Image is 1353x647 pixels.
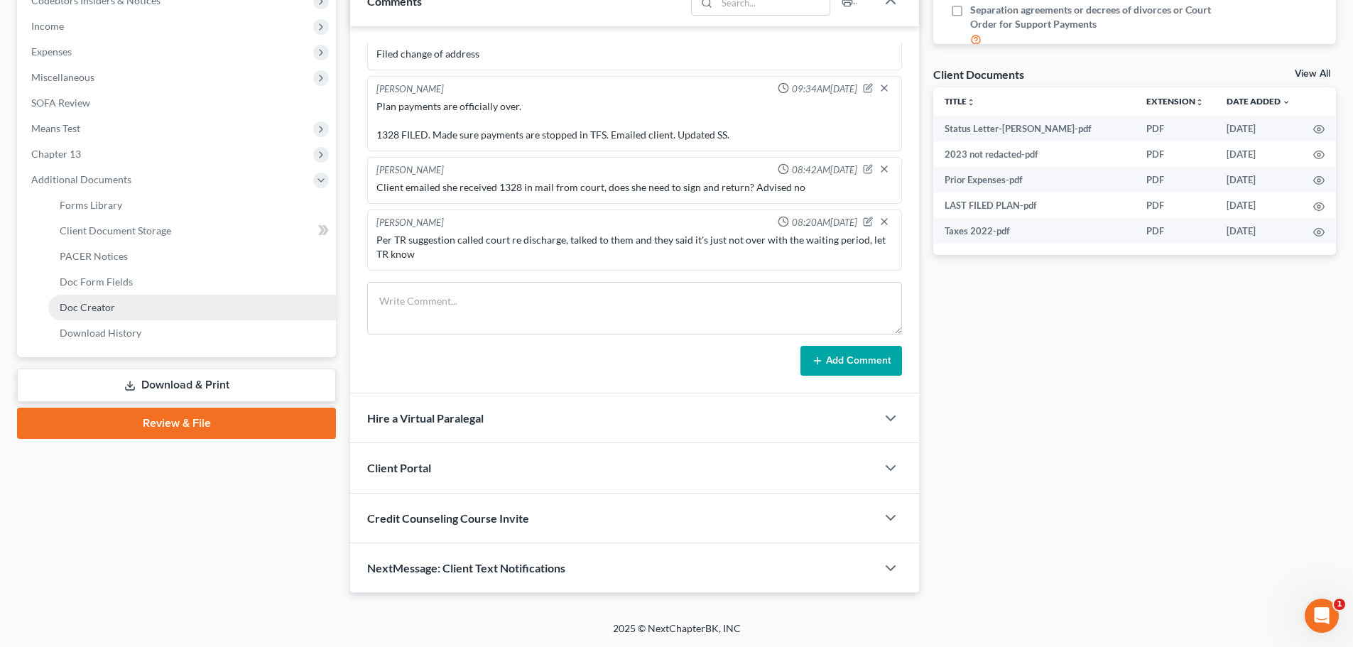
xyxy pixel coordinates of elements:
div: Per TR suggestion called court re discharge, talked to them and they said it's just not over with... [376,233,893,261]
div: [PERSON_NAME] [376,163,444,178]
i: unfold_more [1195,98,1204,107]
span: Means Test [31,122,80,134]
span: 1 [1334,599,1345,610]
span: Credit Counseling Course Invite [367,511,529,525]
a: Extensionunfold_more [1146,96,1204,107]
a: Download History [48,320,336,346]
td: Prior Expenses-pdf [933,167,1135,192]
a: Review & File [17,408,336,439]
td: LAST FILED PLAN-pdf [933,192,1135,218]
td: [DATE] [1215,116,1302,141]
i: expand_more [1282,98,1290,107]
span: Hire a Virtual Paralegal [367,411,484,425]
div: Plan payments are officially over. 1328 FILED. Made sure payments are stopped in TFS. Emailed cli... [376,99,893,142]
div: 2025 © NextChapterBK, INC [272,621,1082,647]
span: Download History [60,327,141,339]
span: 08:42AM[DATE] [792,163,857,177]
div: Filed change of address [376,47,893,61]
td: 2023 not redacted-pdf [933,141,1135,167]
span: Expenses [31,45,72,58]
td: PDF [1135,192,1215,218]
div: Client emailed she received 1328 in mail from court, does she need to sign and return? Advised no [376,180,893,195]
div: Client Documents [933,67,1024,82]
td: [DATE] [1215,218,1302,244]
div: [PERSON_NAME] [376,82,444,97]
a: Forms Library [48,192,336,218]
span: Forms Library [60,199,122,211]
span: SOFA Review [31,97,90,109]
a: Client Document Storage [48,218,336,244]
span: Doc Form Fields [60,276,133,288]
span: PACER Notices [60,250,128,262]
td: PDF [1135,167,1215,192]
td: PDF [1135,218,1215,244]
span: Income [31,20,64,32]
span: Separation agreements or decrees of divorces or Court Order for Support Payments [970,3,1223,31]
a: Titleunfold_more [945,96,975,107]
td: PDF [1135,141,1215,167]
span: Chapter 13 [31,148,81,160]
a: View All [1295,69,1330,79]
a: SOFA Review [20,90,336,116]
a: Doc Form Fields [48,269,336,295]
span: NextMessage: Client Text Notifications [367,561,565,575]
a: Doc Creator [48,295,336,320]
td: Taxes 2022-pdf [933,218,1135,244]
span: Miscellaneous [31,71,94,83]
td: [DATE] [1215,141,1302,167]
button: Add Comment [800,346,902,376]
span: 08:20AM[DATE] [792,216,857,229]
i: unfold_more [967,98,975,107]
span: Doc Creator [60,301,115,313]
iframe: Intercom live chat [1305,599,1339,633]
td: [DATE] [1215,167,1302,192]
td: PDF [1135,116,1215,141]
span: Additional Documents [31,173,131,185]
div: [PERSON_NAME] [376,216,444,230]
td: Status Letter-[PERSON_NAME]-pdf [933,116,1135,141]
a: Download & Print [17,369,336,402]
a: Date Added expand_more [1227,96,1290,107]
span: 09:34AM[DATE] [792,82,857,96]
a: PACER Notices [48,244,336,269]
span: Client Document Storage [60,224,171,236]
td: [DATE] [1215,192,1302,218]
span: Client Portal [367,461,431,474]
